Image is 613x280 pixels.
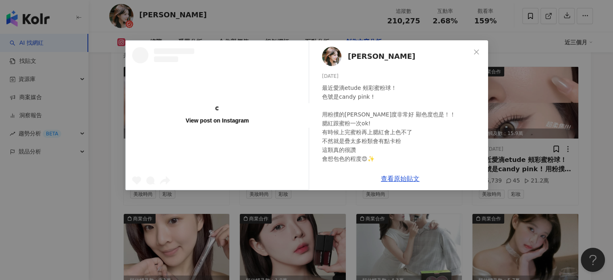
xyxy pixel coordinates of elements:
[473,49,480,55] span: close
[468,44,484,60] button: Close
[322,83,482,216] div: 最近愛滴etude 頰彩蜜粉球！ 色號是candy pink ! 用粉撲的[PERSON_NAME]度非常好 顯色度也是！！ 腮紅跟蜜粉一次ok! 有時候上完蜜粉再上腮紅會上色不了 不然就是疊太...
[322,73,482,80] div: [DATE]
[322,47,470,66] a: KOL Avatar[PERSON_NAME]
[185,117,249,124] div: View post on Instagram
[322,47,341,66] img: KOL Avatar
[381,175,420,183] a: 查看原始貼文
[126,41,309,190] a: View post on Instagram
[348,51,415,62] span: [PERSON_NAME]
